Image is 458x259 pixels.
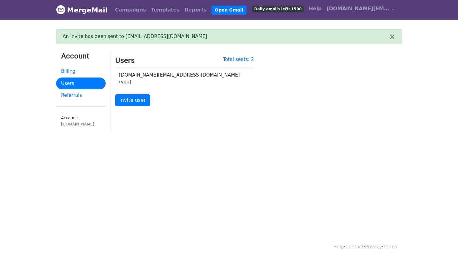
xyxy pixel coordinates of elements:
a: Billing [56,65,106,78]
a: Total seats: 2 [223,57,254,62]
a: Contact [346,244,364,250]
a: Referrals [56,89,106,101]
small: Account: [61,115,101,127]
a: Open Gmail [212,6,246,15]
span: Daily emails left: 1500 [252,6,304,12]
a: Reports [182,4,209,16]
a: Invite user [115,94,150,106]
a: Users [56,78,106,90]
div: [DOMAIN_NAME] [61,121,101,127]
td: [DOMAIN_NAME][EMAIL_ADDRESS][DOMAIN_NAME] (you) [115,68,246,89]
a: Help [333,244,344,250]
a: Daily emails left: 1500 [250,2,306,15]
a: Privacy [365,244,382,250]
div: An invite has been sent to [EMAIL_ADDRESS][DOMAIN_NAME] [63,33,389,40]
a: Campaigns [112,4,148,16]
img: MergeMail logo [56,5,65,14]
h3: Users [115,56,254,65]
a: Templates [148,4,182,16]
a: Terms [384,244,397,250]
h3: Account [61,52,101,61]
span: [DOMAIN_NAME][EMAIL_ADDRESS][DOMAIN_NAME] [327,5,389,12]
a: Help [306,2,324,15]
a: [DOMAIN_NAME][EMAIL_ADDRESS][DOMAIN_NAME] [324,2,397,17]
button: × [389,33,395,40]
a: MergeMail [56,3,107,16]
